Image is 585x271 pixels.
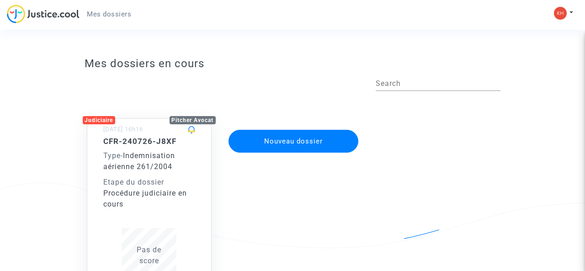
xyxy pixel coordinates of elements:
[137,245,161,265] span: Pas de score
[554,7,567,20] img: dcea456b80f96820fd5c17dc46d5df12
[170,116,216,124] div: Pitcher Avocat
[85,57,501,70] h3: Mes dossiers en cours
[103,177,196,188] div: Etape du dossier
[103,126,143,133] small: [DATE] 16h16
[229,130,358,153] button: Nouveau dossier
[103,151,175,171] span: Indemnisation aérienne 261/2004
[7,5,80,23] img: jc-logo.svg
[103,151,123,160] span: -
[103,137,196,146] h5: CFR-240726-J8XF
[80,7,138,21] a: Mes dossiers
[103,151,121,160] span: Type
[87,10,131,18] span: Mes dossiers
[103,188,196,210] div: Procédure judiciaire en cours
[83,116,116,124] div: Judiciaire
[228,124,359,133] a: Nouveau dossier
